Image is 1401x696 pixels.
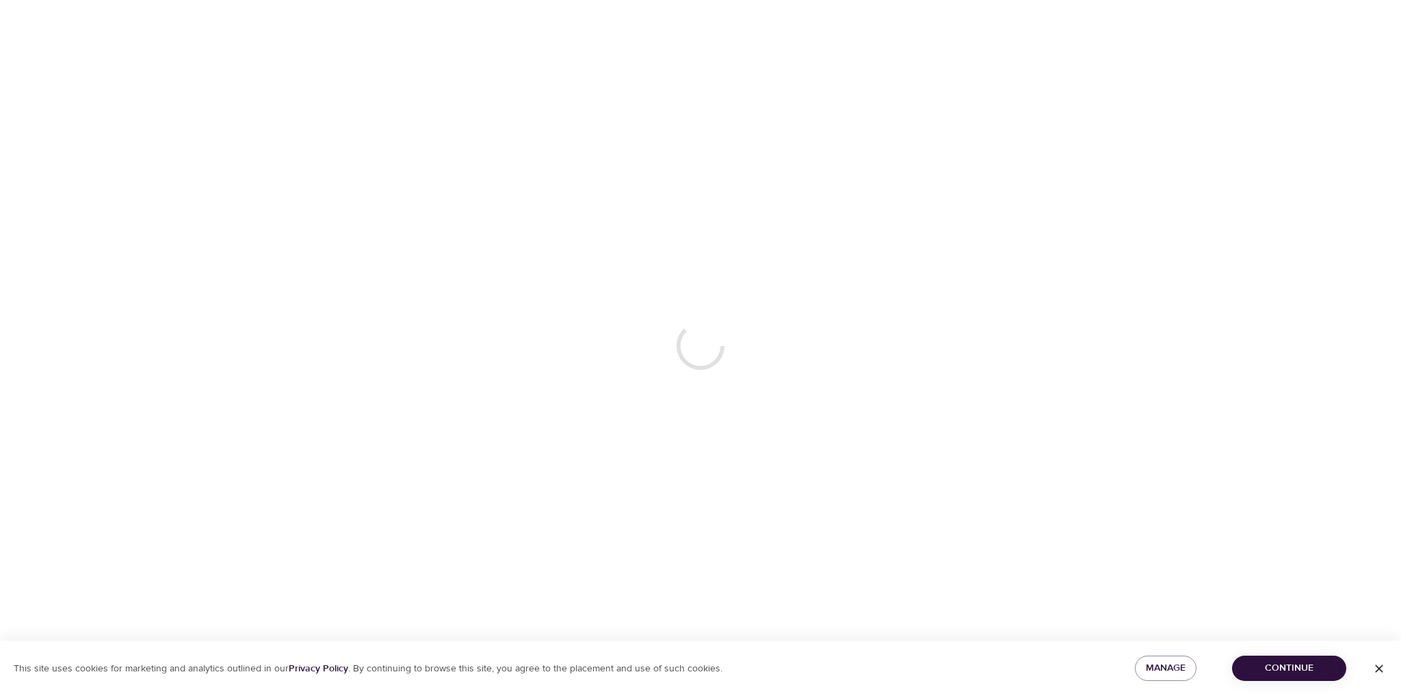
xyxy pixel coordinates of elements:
button: Manage [1135,656,1196,681]
button: Continue [1232,656,1346,681]
a: Privacy Policy [289,662,348,675]
span: Continue [1243,660,1335,677]
span: Manage [1146,660,1186,677]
